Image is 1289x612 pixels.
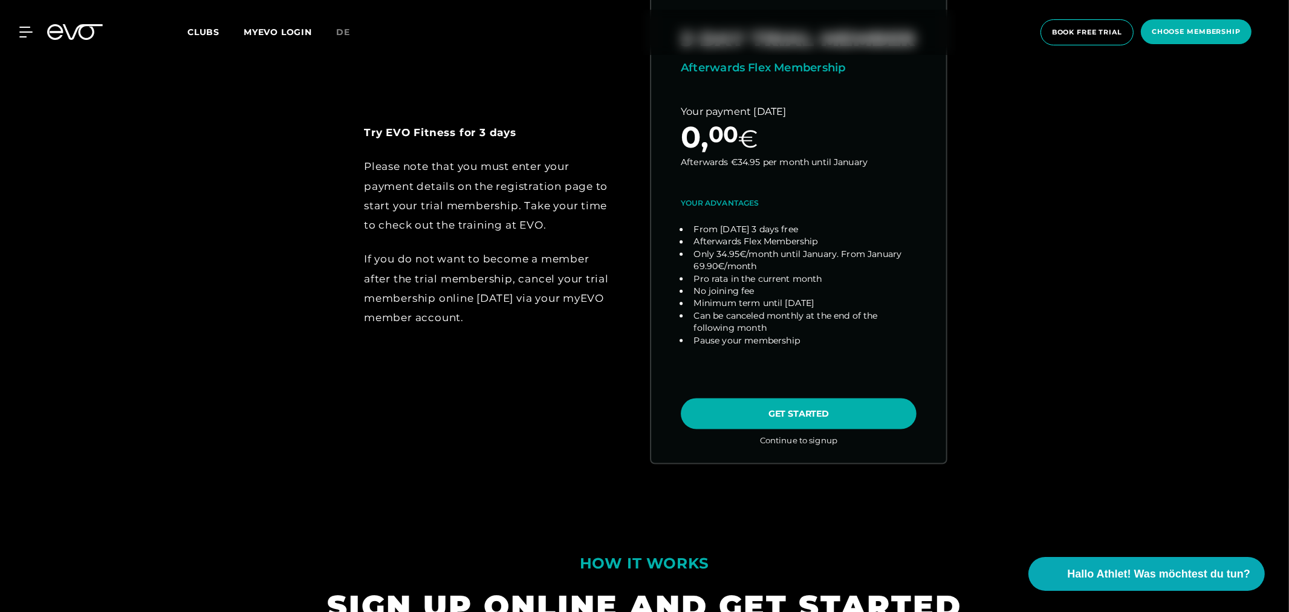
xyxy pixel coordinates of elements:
[1028,557,1265,591] button: Hallo Athlet! Was möchtest du tun?
[1152,27,1241,37] span: choose membership
[364,157,617,235] div: Please note that you must enter your payment details on the registration page to start your trial...
[1067,566,1250,582] span: Hallo Athlet! Was möchtest du tun?
[187,26,244,37] a: Clubs
[336,27,350,37] span: de
[364,126,516,138] strong: Try EVO Fitness for 3 days
[187,27,219,37] span: Clubs
[1137,19,1255,45] a: choose membership
[244,27,312,37] a: MYEVO LOGIN
[1052,27,1122,37] span: book free trial
[336,25,365,39] a: de
[1037,19,1137,45] a: book free trial
[364,249,617,327] div: If you do not want to become a member after the trial membership, cancel your trial membership on...
[580,549,710,578] div: HOW IT WORKS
